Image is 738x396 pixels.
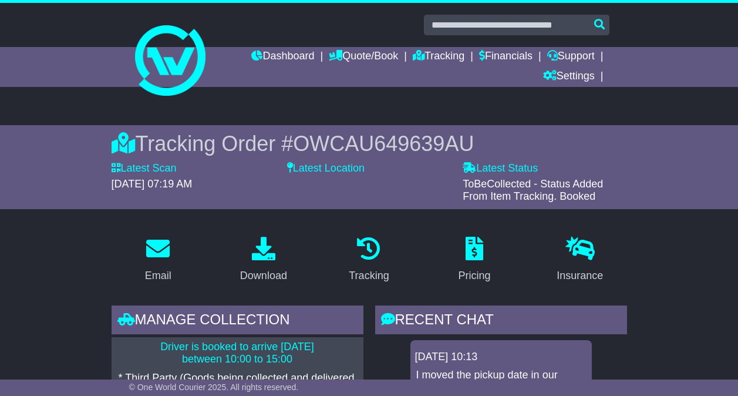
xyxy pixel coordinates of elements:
label: Latest Status [463,162,538,175]
div: RECENT CHAT [375,306,627,337]
a: Quote/Book [329,47,398,67]
span: [DATE] 07:19 AM [112,178,193,190]
a: Financials [479,47,533,67]
span: ToBeCollected - Status Added From Item Tracking. Booked [463,178,603,203]
div: Pricing [459,268,491,284]
p: Driver is booked to arrive [DATE] between 10:00 to 15:00 [119,341,356,366]
label: Latest Location [287,162,365,175]
a: Settings [543,67,595,87]
span: © One World Courier 2025. All rights reserved. [129,382,299,392]
label: Latest Scan [112,162,177,175]
a: Dashboard [251,47,314,67]
div: Download [240,268,287,284]
span: OWCAU649639AU [293,132,474,156]
a: Tracking [413,47,464,67]
div: Tracking Order # [112,131,627,156]
a: Tracking [341,233,396,288]
div: Manage collection [112,306,363,337]
div: [DATE] 10:13 [415,351,587,364]
div: Tracking [349,268,389,284]
div: Email [145,268,171,284]
a: Support [547,47,595,67]
div: Insurance [557,268,603,284]
a: Email [137,233,179,288]
a: Pricing [451,233,498,288]
a: Insurance [549,233,611,288]
a: Download [232,233,295,288]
